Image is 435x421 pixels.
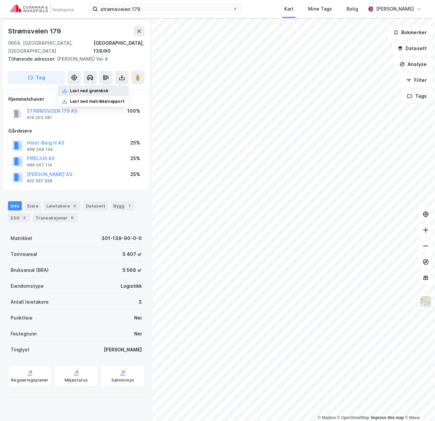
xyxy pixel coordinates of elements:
[8,201,22,210] div: Info
[347,5,358,13] div: Bolig
[25,201,41,210] div: Eiere
[11,234,32,242] div: Matrikkel
[123,250,142,258] div: 5 407 ㎡
[93,39,145,55] div: [GEOGRAPHIC_DATA], 139/90
[104,346,142,354] div: [PERSON_NAME]
[71,203,78,209] div: 3
[27,162,52,168] div: 989 007 114
[123,266,142,274] div: 5 568 ㎡
[8,71,65,84] button: Tag
[138,298,142,306] div: 3
[111,201,135,210] div: Bygg
[402,389,435,421] iframe: Chat Widget
[27,147,53,152] div: 968 249 134
[11,346,29,354] div: Tinglyst
[318,415,336,420] a: Mapbox
[388,26,432,39] button: Bokmerker
[11,378,48,383] div: Reguleringsplaner
[27,178,52,184] div: 922 597 928
[65,378,88,383] div: Miljøstatus
[11,314,32,322] div: Punktleie
[402,389,435,421] div: Kontrollprogram for chat
[371,415,404,420] a: Improve this map
[392,42,432,55] button: Datasett
[126,203,133,209] div: 1
[419,295,432,308] img: Z
[134,330,142,338] div: Nei
[11,4,74,14] img: cushman-wakefield-realkapital-logo.202ea83816669bd177139c58696a8fa1.svg
[402,90,432,103] button: Tags
[44,201,81,210] div: Leietakere
[394,58,432,71] button: Analyse
[134,314,142,322] div: Nei
[33,213,78,222] div: Transaksjoner
[8,55,139,63] div: [PERSON_NAME] Vei 4
[130,154,140,162] div: 25%
[401,74,432,87] button: Filter
[8,39,93,55] div: 0664, [GEOGRAPHIC_DATA], [GEOGRAPHIC_DATA]
[337,415,369,420] a: OpenStreetMap
[284,5,294,13] div: Kart
[11,298,49,306] div: Antall leietakere
[101,234,142,242] div: 301-139-90-0-0
[98,4,233,14] input: Søk på adresse, matrikkel, gårdeiere, leietakere eller personer
[8,95,144,103] div: Hjemmelshaver
[130,139,140,147] div: 25%
[8,26,62,36] div: Strømsveien 179
[83,201,108,210] div: Datasett
[11,250,37,258] div: Tomteareal
[308,5,332,13] div: Mine Tags
[70,88,108,93] div: Last ned grunnbok
[111,378,134,383] div: Saksinnsyn
[27,115,52,120] div: 919 003 081
[69,214,76,221] div: 9
[121,282,142,290] div: Logistikk
[11,282,44,290] div: Eiendomstype
[130,170,140,178] div: 25%
[21,214,27,221] div: 2
[11,266,49,274] div: Bruksareal (BRA)
[376,5,414,13] div: [PERSON_NAME]
[70,99,125,104] div: Last ned matrikkelrapport
[8,213,30,222] div: ESG
[8,56,57,62] span: Tilhørende adresser:
[127,107,140,115] div: 100%
[8,127,144,135] div: Gårdeiere
[11,330,36,338] div: Festegrunn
